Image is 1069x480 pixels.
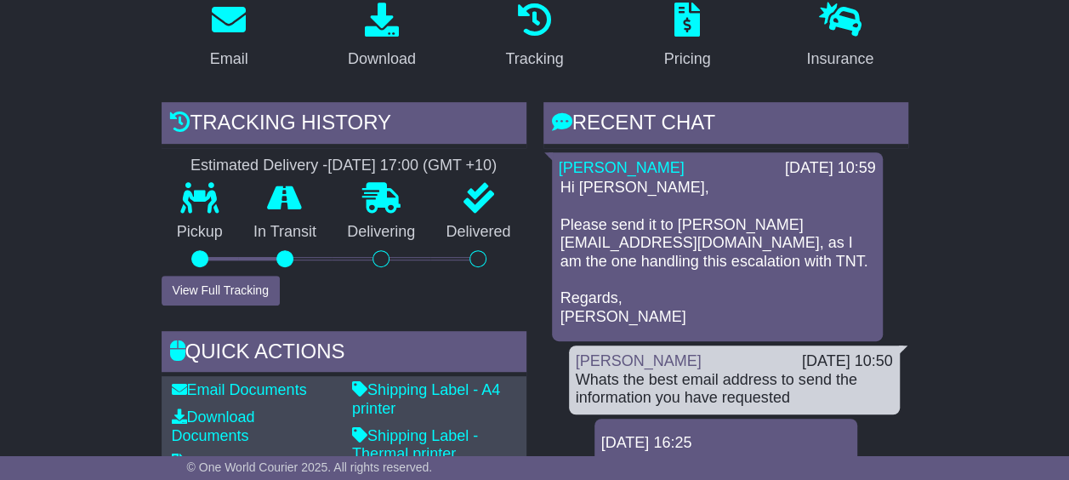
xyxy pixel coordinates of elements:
div: Tracking [505,48,563,71]
div: [DATE] 10:59 [785,159,876,178]
p: Delivered [430,223,526,242]
p: Delivering [332,223,430,242]
div: RECENT CHAT [543,102,908,148]
p: Pickup [162,223,238,242]
div: Quick Actions [162,331,526,377]
a: [PERSON_NAME] [559,159,685,176]
div: Email [210,48,248,71]
div: [DATE] 16:25 [601,434,850,453]
a: [PERSON_NAME] [576,352,702,369]
div: [DATE] 17:00 (GMT +10) [327,157,497,175]
a: Download Documents [172,409,255,444]
div: [DATE] 10:50 [802,352,893,371]
span: © One World Courier 2025. All rights reserved. [187,460,433,474]
a: Invoice [172,454,232,471]
p: Hi [PERSON_NAME], Please send it to [PERSON_NAME][EMAIL_ADDRESS][DOMAIN_NAME], as I am the one ha... [560,179,874,326]
button: View Full Tracking [162,276,280,306]
div: Download [348,48,416,71]
a: Shipping Label - Thermal printer [352,427,478,463]
div: Whats the best email address to send the information you have requested [576,371,893,408]
a: Shipping Label - A4 printer [352,381,500,417]
div: Tracking history [162,102,526,148]
div: Pricing [664,48,711,71]
div: Estimated Delivery - [162,157,526,175]
a: Email Documents [172,381,307,398]
p: In Transit [238,223,332,242]
div: Insurance [806,48,873,71]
